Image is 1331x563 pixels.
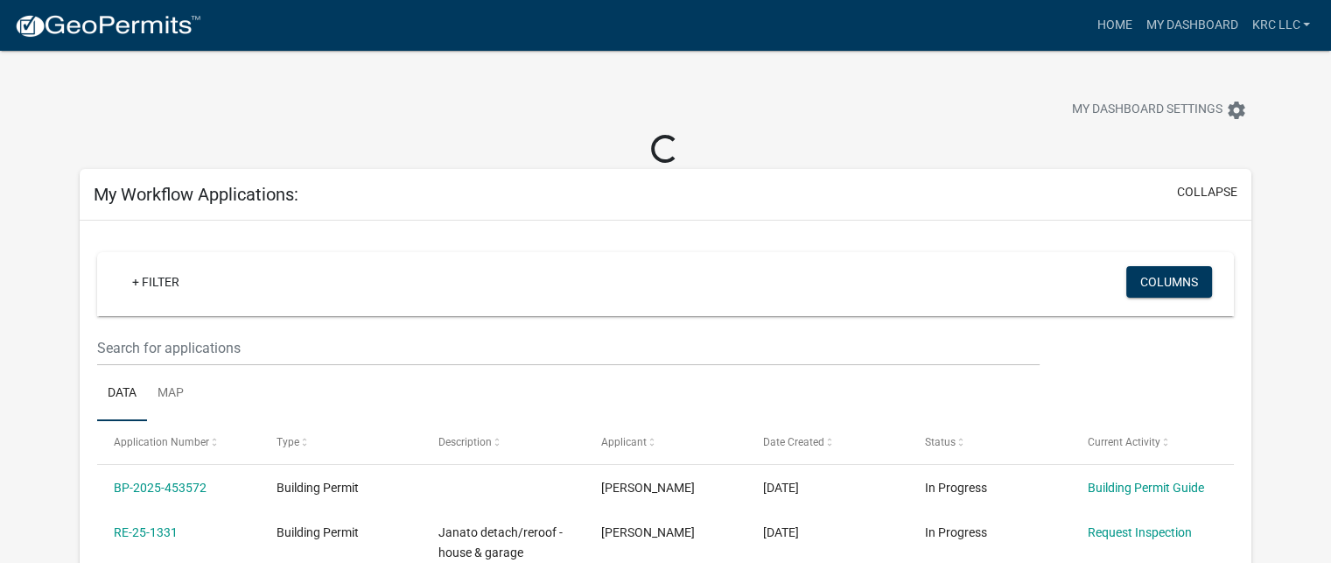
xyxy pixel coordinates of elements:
datatable-header-cell: Type [259,421,421,463]
span: 07/22/2025 [763,525,799,539]
a: My Dashboard [1138,9,1244,42]
a: KRC LLC [1244,9,1317,42]
a: Building Permit Guide [1088,481,1204,495]
span: Application Number [114,436,209,448]
a: Request Inspection [1088,525,1192,539]
a: Data [97,366,147,422]
button: Columns [1126,266,1212,298]
span: Building Permit [277,481,359,495]
input: Search for applications [97,330,1040,366]
datatable-header-cell: Applicant [584,421,746,463]
h5: My Workflow Applications: [94,184,298,205]
span: Current Activity [1088,436,1160,448]
span: 07/22/2025 [763,481,799,495]
span: Date Created [763,436,824,448]
span: Type [277,436,299,448]
span: In Progress [925,481,987,495]
span: Building Permit [277,525,359,539]
a: RE-25-1331 [114,525,178,539]
a: + Filter [118,266,193,298]
a: Home [1089,9,1138,42]
span: My Dashboard Settings [1072,100,1222,121]
datatable-header-cell: Date Created [746,421,908,463]
datatable-header-cell: Description [422,421,584,463]
span: John Kornacki [601,525,695,539]
datatable-header-cell: Application Number [97,421,259,463]
button: My Dashboard Settingssettings [1058,93,1261,127]
span: Description [438,436,492,448]
datatable-header-cell: Status [908,421,1070,463]
a: Map [147,366,194,422]
button: collapse [1177,183,1237,201]
span: Applicant [601,436,647,448]
span: In Progress [925,525,987,539]
span: Status [925,436,956,448]
datatable-header-cell: Current Activity [1071,421,1233,463]
i: settings [1226,100,1247,121]
a: BP-2025-453572 [114,481,207,495]
span: Janato detach/reroof -house & garage [438,525,563,559]
span: John Kornacki [601,481,695,495]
